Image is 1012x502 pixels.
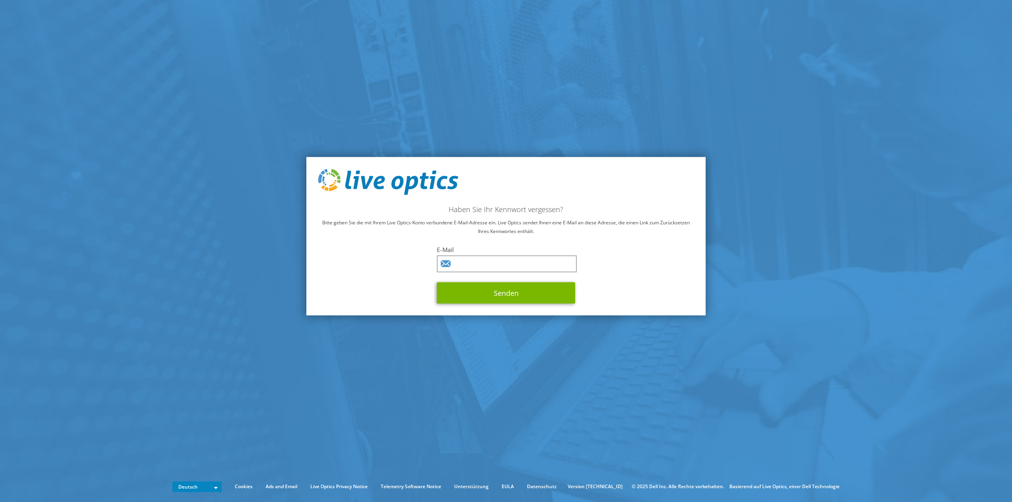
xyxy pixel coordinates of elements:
li: Basierend auf Live Optics, einer Dell Technologie [729,482,840,491]
label: E-Mail [437,245,575,253]
li: © 2025 Dell Inc. Alle Rechte vorbehalten. [628,482,728,491]
a: EULA [496,482,520,491]
a: Cookies [229,482,259,491]
a: Live Optics Privacy Notice [304,482,374,491]
a: Ads and Email [260,482,303,491]
p: Bitte geben Sie die mit Ihrem Live Optics-Konto verbundene E-Mail-Adresse ein. Live Optics sendet... [318,218,694,235]
a: Telemetry Software Notice [375,482,447,491]
h2: Haben Sie Ihr Kennwort vergessen? [318,205,694,213]
a: Datenschutz [521,482,563,491]
li: Version [TECHNICAL_ID] [564,482,627,491]
img: live_optics_svg.svg [318,169,458,195]
a: Unterstützung [448,482,495,491]
button: Senden [437,282,575,303]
